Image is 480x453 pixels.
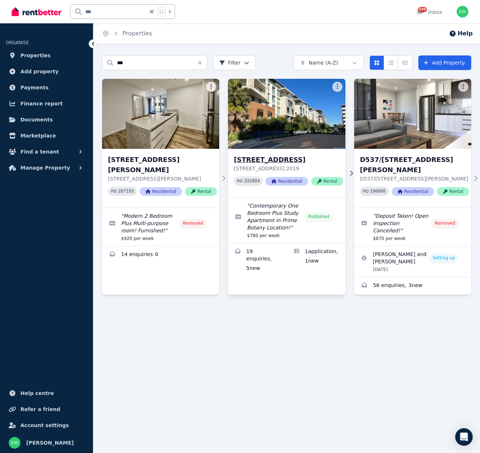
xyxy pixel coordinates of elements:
span: Account settings [20,421,69,430]
a: Refer a friend [6,402,87,417]
span: Manage Property [20,163,70,172]
span: Properties [20,51,51,60]
a: Enquiries for 16 Hudson Street, Lewisham [102,246,219,264]
small: PID [111,189,117,193]
button: More options [206,82,216,92]
img: 204/16 Pemberton Street, Botany [225,77,348,151]
nav: Breadcrumb [93,23,161,44]
a: Properties [123,30,152,37]
span: Rental [185,187,217,196]
button: Expanded list view [398,55,413,70]
span: Rental [311,177,343,186]
a: D537/22 Hudson Street, LewishamD537/[STREET_ADDRESS][PERSON_NAME]D537/[STREET_ADDRESS][PERSON_NAM... [354,79,471,208]
a: Add property [6,64,87,79]
button: Help [449,29,473,38]
span: Residential [266,177,308,186]
a: Edit listing: Modern 2 Bedroom Plus Multi-purpose room! Furnished! [102,208,219,246]
span: Residential [140,187,182,196]
a: Applications for 204/16 Pemberton Street, Botany [287,243,345,278]
span: Documents [20,115,53,124]
span: Name (A-Z) [309,59,338,66]
div: Open Intercom Messenger [455,428,473,446]
p: [STREET_ADDRESS] 2019 [234,165,343,172]
p: [STREET_ADDRESS][PERSON_NAME] [108,175,217,182]
span: Residential [392,187,434,196]
small: PID [237,179,243,183]
a: Marketplace [6,128,87,143]
img: Evelyn Wang [9,437,20,449]
a: Account settings [6,418,87,433]
a: Finance report [6,96,87,111]
small: PID [363,189,369,193]
a: Help centre [6,386,87,400]
img: Evelyn Wang [457,6,468,18]
a: Properties [6,48,87,63]
a: Enquiries for D537/22 Hudson Street, Lewisham [354,277,471,295]
a: Edit listing: Deposit Taken! Open Inspection Cancelled! [354,208,471,246]
img: D537/22 Hudson Street, Lewisham [354,79,471,149]
button: Find a tenant [6,144,87,159]
button: Clear search [197,55,207,70]
span: Find a tenant [20,147,59,156]
span: Help centre [20,389,54,398]
code: 100886 [370,189,386,194]
a: View details for Huixin Wang and Yiqing Zhang [354,246,471,277]
p: D537/[STREET_ADDRESS][PERSON_NAME] [360,175,469,182]
span: Rental [437,187,469,196]
button: Name (A-Z) [294,55,364,70]
code: 332884 [244,179,260,184]
h3: [STREET_ADDRESS][PERSON_NAME] [108,155,217,175]
span: Marketplace [20,131,56,140]
button: Card view [369,55,384,70]
a: Payments [6,80,87,95]
img: RentBetter [12,6,61,17]
a: Edit listing: Contemporary One Bedroom Plus Study Apartment in Prime Botany Location! [228,198,345,243]
span: [PERSON_NAME] [26,438,74,447]
a: 16 Hudson Street, Lewisham[STREET_ADDRESS][PERSON_NAME][STREET_ADDRESS][PERSON_NAME]PID 287193Res... [102,79,219,208]
button: Filter [213,55,256,70]
h3: D537/[STREET_ADDRESS][PERSON_NAME] [360,155,469,175]
span: Finance report [20,99,63,108]
a: Add Property [418,55,471,70]
button: More options [458,82,468,92]
div: Inbox [417,8,442,16]
button: Manage Property [6,160,87,175]
span: 599 [418,7,427,12]
h3: [STREET_ADDRESS] [234,155,343,165]
a: 204/16 Pemberton Street, Botany[STREET_ADDRESS][STREET_ADDRESS] 2019PID 332884ResidentialRental [228,79,345,197]
span: Refer a friend [20,405,60,414]
span: k [169,9,171,15]
a: Documents [6,112,87,127]
img: 16 Hudson Street, Lewisham [102,79,219,149]
button: More options [332,82,342,92]
span: Filter [219,59,241,66]
span: Payments [20,83,49,92]
button: Compact list view [384,55,398,70]
code: 287193 [118,189,134,194]
span: ORGANISE [6,40,29,45]
span: Add property [20,67,59,76]
div: View options [369,55,413,70]
a: Enquiries for 204/16 Pemberton Street, Botany [228,243,287,278]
